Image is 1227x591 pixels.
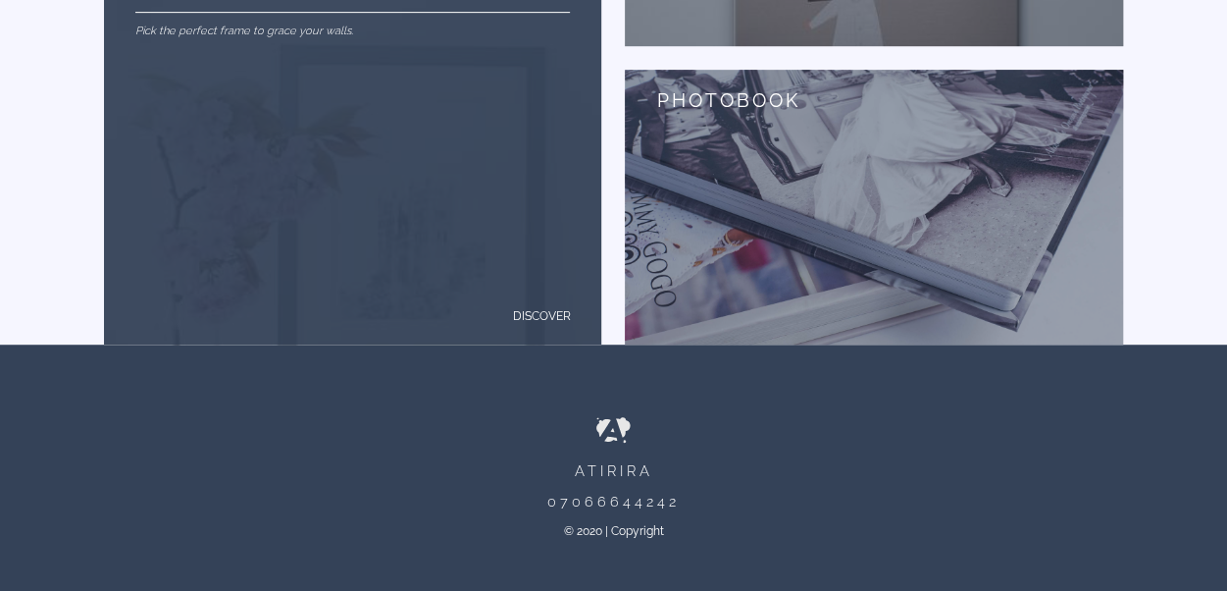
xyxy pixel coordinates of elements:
[564,522,664,540] div: © 2020 | Copyright
[135,23,570,39] p: Pick the perfect frame to grace your walls.
[575,460,653,482] span: ATIRIRA
[656,89,1091,112] h2: Photobook
[591,406,636,451] img: Atirira-Logo-Grey.7b21e88.svg
[512,307,570,325] span: Discover
[547,491,680,512] span: 07066644242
